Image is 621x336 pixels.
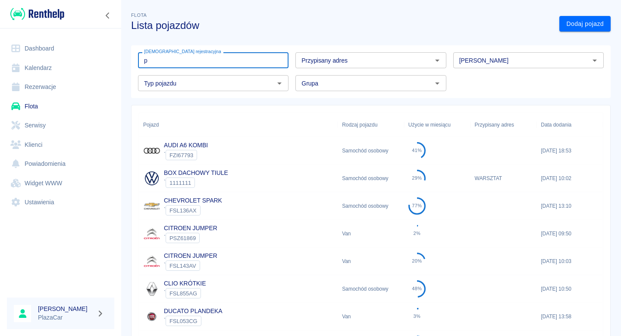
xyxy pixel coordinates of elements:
[166,318,201,324] span: FSL053CG
[164,205,222,216] div: `
[7,174,114,193] a: Widget WWW
[164,197,222,204] a: CHEVROLET SPARK
[7,193,114,212] a: Ustawienia
[164,225,217,231] a: CITROEN JUMPER
[166,207,200,214] span: FSL136AX
[338,303,404,330] div: Van
[131,13,147,18] span: Flota
[7,116,114,135] a: Serwisy
[7,39,114,58] a: Dashboard
[536,220,603,247] div: [DATE] 09:50
[164,252,217,259] a: CITROEN JUMPER
[541,113,571,137] div: Data dodania
[475,113,514,137] div: Przypisany adres
[7,77,114,97] a: Rezerwacje
[338,137,404,165] div: Samochód osobowy
[431,54,443,67] button: Otwórz
[131,19,552,32] h3: Lista pojazdów
[143,225,160,242] img: Image
[414,314,421,319] div: 3%
[559,16,611,32] a: Dodaj pojazd
[7,135,114,155] a: Klienci
[143,142,160,159] img: Image
[143,197,160,215] img: Image
[7,97,114,116] a: Flota
[412,148,422,153] div: 41%
[139,113,338,137] div: Pojazd
[159,119,171,131] button: Sort
[166,263,200,269] span: FSL143AV
[589,54,601,67] button: Otwórz
[143,308,160,325] img: Image
[338,113,404,137] div: Rodzaj pojazdu
[338,192,404,220] div: Samochód osobowy
[338,275,404,303] div: Samochód osobowy
[412,258,422,264] div: 20%
[338,165,404,192] div: Samochód osobowy
[164,280,206,287] a: CLIO KRÓTKIE
[143,170,160,187] img: Image
[7,154,114,174] a: Powiadomienia
[408,113,451,137] div: Użycie w miesiącu
[164,316,223,326] div: `
[412,175,422,181] div: 29%
[164,260,217,271] div: `
[143,253,160,270] img: Image
[164,150,208,160] div: `
[166,180,194,186] span: 1111111
[166,152,197,158] span: FZI67793
[164,233,217,243] div: `
[412,286,422,292] div: 48%
[338,220,404,247] div: Van
[404,113,470,137] div: Użycie w miesiącu
[470,165,537,192] div: WARSZTAT
[342,113,377,137] div: Rodzaj pojazdu
[164,288,206,298] div: `
[431,77,443,89] button: Otwórz
[166,290,201,297] span: FSL855AG
[273,77,285,89] button: Otwórz
[7,58,114,78] a: Kalendarz
[536,165,603,192] div: [DATE] 10:02
[414,231,421,236] div: 2%
[166,235,199,241] span: PSZ61869
[164,178,228,188] div: `
[536,192,603,220] div: [DATE] 13:10
[164,307,223,314] a: DUCATO PLANDEKA
[412,203,422,209] div: 77%
[38,313,93,322] p: PlazaCar
[536,113,603,137] div: Data dodania
[470,113,537,137] div: Przypisany adres
[144,48,221,55] label: [DEMOGRAPHIC_DATA] rejestracyjna
[164,142,208,149] a: AUDI A6 KOMBI
[143,280,160,298] img: Image
[101,10,114,21] button: Zwiń nawigację
[10,7,64,21] img: Renthelp logo
[38,304,93,313] h6: [PERSON_NAME]
[536,303,603,330] div: [DATE] 13:58
[338,247,404,275] div: Van
[143,113,159,137] div: Pojazd
[164,169,228,176] a: BOX DACHOWY TIULE
[536,137,603,165] div: [DATE] 18:53
[7,7,64,21] a: Renthelp logo
[536,275,603,303] div: [DATE] 10:50
[536,247,603,275] div: [DATE] 10:03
